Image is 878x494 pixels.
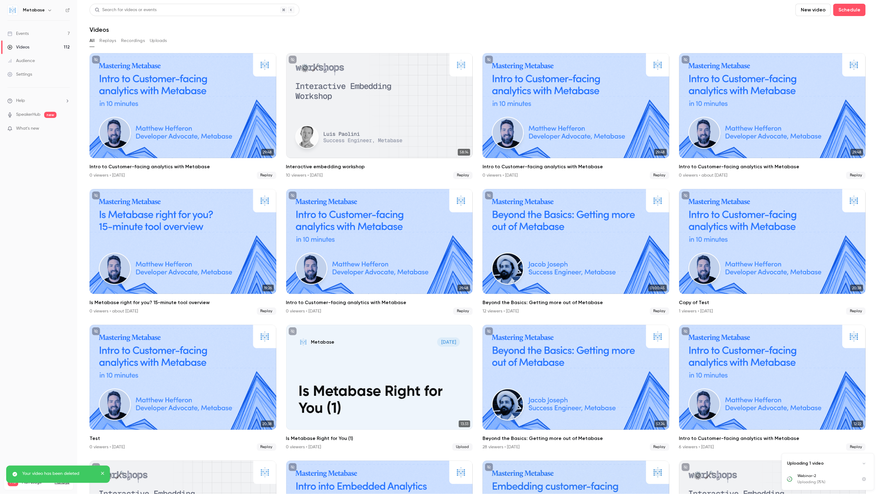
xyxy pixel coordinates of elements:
p: Uploading 1 video [787,460,824,467]
button: Replays [99,36,116,46]
h2: Intro to Customer-facing analytics with Metabase [679,163,866,170]
div: 0 viewers • [DATE] [90,172,125,178]
li: Test [90,325,276,451]
button: Collapse uploads list [859,458,869,468]
button: unpublished [92,56,100,64]
h2: Intro to Customer-facing analytics with Metabase [90,163,276,170]
p: Webinar-2 [797,473,854,479]
h6: Metabase [23,7,45,13]
span: 29:48 [458,285,470,291]
span: 57:24 [654,421,667,427]
h1: Videos [90,26,109,33]
div: Audience [7,58,35,64]
div: 0 viewers • [DATE] [90,444,125,450]
span: Replay [257,308,276,315]
div: 0 viewers • about [DATE] [90,308,138,314]
p: Metabase [311,339,334,345]
button: unpublished [682,56,690,64]
span: Help [16,98,25,104]
button: unpublished [485,463,493,471]
button: Uploads [150,36,167,46]
span: Replay [650,443,669,451]
span: Replay [453,172,473,179]
button: Schedule [833,4,866,16]
div: 6 viewers • [DATE] [679,444,714,450]
div: 0 viewers • [DATE] [286,308,321,314]
span: Replay [846,443,866,451]
span: 29:48 [851,149,863,156]
button: unpublished [289,463,297,471]
a: 29:48Intro to Customer-facing analytics with Metabase0 viewers • about [DATE]Replay [679,53,866,179]
button: unpublished [92,327,100,335]
p: Your video has been deleted [22,471,96,477]
h2: Is Metabase right for you? 15-minute tool overview [90,299,276,306]
button: unpublished [485,56,493,64]
span: 58:14 [458,149,470,156]
span: Replay [846,308,866,315]
h2: Beyond the Basics: Getting more out of Metabase [483,299,669,306]
ul: Uploads list [782,473,874,490]
li: Copy of Test [679,189,866,315]
h2: Is Metabase Right for You (1) [286,435,473,442]
li: Beyond the Basics: Getting more out of Metabase [483,325,669,451]
a: 58:1458:14Interactive embedding workshop10 viewers • [DATE]Replay [286,53,473,179]
span: 01:00:45 [648,285,667,291]
button: New video [796,4,831,16]
button: unpublished [682,463,690,471]
span: 12:22 [852,421,863,427]
iframe: Noticeable Trigger [62,126,70,132]
span: Upload [452,443,473,451]
a: 57:24Beyond the Basics: Getting more out of Metabase28 viewers • [DATE]Replay [483,325,669,451]
div: Search for videos or events [95,7,157,13]
span: 29:48 [654,149,667,156]
span: What's new [16,125,39,132]
a: 19:2619:26Is Metabase right for you? 15-minute tool overview0 viewers • about [DATE]Replay [90,189,276,315]
button: unpublished [682,327,690,335]
li: Intro to Customer-facing analytics with Metabase [679,53,866,179]
div: 28 viewers • [DATE] [483,444,520,450]
span: [DATE] [437,337,460,347]
div: 0 viewers • [DATE] [483,172,518,178]
div: Videos [7,44,29,50]
span: Replay [257,443,276,451]
section: Videos [90,4,866,490]
span: Replay [846,172,866,179]
button: unpublished [92,463,100,471]
h2: Intro to Customer-facing analytics with Metabase [679,435,866,442]
button: unpublished [289,327,297,335]
span: Replay [650,308,669,315]
button: unpublished [289,56,297,64]
li: Intro to Customer-facing analytics with Metabase [90,53,276,179]
span: Replay [257,172,276,179]
a: SpeakerHub [16,111,40,118]
li: Intro to Customer-facing analytics with Metabase [483,53,669,179]
div: 0 viewers • [DATE] [286,444,321,450]
span: new [44,112,56,118]
a: 29:4829:48Intro to Customer-facing analytics with Metabase0 viewers • [DATE]Replay [90,53,276,179]
div: 10 viewers • [DATE] [286,172,323,178]
button: All [90,36,94,46]
a: 29:48Intro to Customer-facing analytics with Metabase0 viewers • [DATE]Replay [286,189,473,315]
div: Events [7,31,29,37]
button: unpublished [682,191,690,199]
button: unpublished [289,191,297,199]
button: unpublished [485,327,493,335]
p: Is Metabase Right for You (1) [299,383,460,417]
button: unpublished [485,191,493,199]
span: 19:26 [262,285,274,291]
h2: Intro to Customer-facing analytics with Metabase [483,163,669,170]
h2: Intro to Customer-facing analytics with Metabase [286,299,473,306]
a: Is Metabase Right for You (1)Metabase[DATE]Is Metabase Right for You (1)13:33Is Metabase Right fo... [286,325,473,451]
span: 13:33 [459,421,470,427]
div: 0 viewers • about [DATE] [679,172,728,178]
h2: Interactive embedding workshop [286,163,473,170]
span: 20:38 [850,285,863,291]
img: Is Metabase Right for You (1) [299,337,308,347]
h2: Copy of Test [679,299,866,306]
button: close [101,471,105,478]
button: Recordings [121,36,145,46]
p: Uploading (75%) [797,479,854,485]
a: 12:22Intro to Customer-facing analytics with Metabase6 viewers • [DATE]Replay [679,325,866,451]
li: Interactive embedding workshop [286,53,473,179]
li: Is Metabase Right for You (1) [286,325,473,451]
